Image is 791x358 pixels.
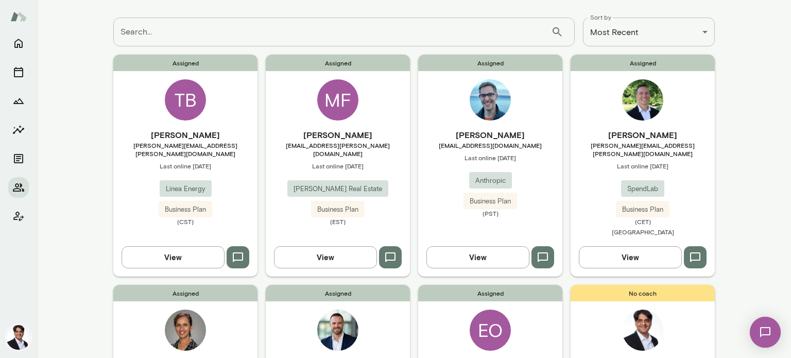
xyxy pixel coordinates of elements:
[571,162,715,170] span: Last online [DATE]
[418,209,562,217] span: (PST)
[579,246,682,268] button: View
[311,204,365,215] span: Business Plan
[8,177,29,198] button: Members
[274,246,377,268] button: View
[159,204,212,215] span: Business Plan
[266,162,410,170] span: Last online [DATE]
[418,129,562,141] h6: [PERSON_NAME]
[122,246,225,268] button: View
[571,129,715,141] h6: [PERSON_NAME]
[317,310,358,351] img: Joshua Demers
[470,310,511,351] div: EO
[113,285,257,301] span: Assigned
[418,285,562,301] span: Assigned
[418,55,562,71] span: Assigned
[113,217,257,226] span: (CST)
[165,310,206,351] img: Lavanya Rajan
[8,91,29,111] button: Growth Plan
[266,141,410,158] span: [EMAIL_ADDRESS][PERSON_NAME][DOMAIN_NAME]
[571,285,715,301] span: No coach
[469,176,512,186] span: Anthropic
[8,62,29,82] button: Sessions
[266,217,410,226] span: (EST)
[426,246,529,268] button: View
[418,141,562,149] span: [EMAIL_ADDRESS][DOMAIN_NAME]
[8,33,29,54] button: Home
[8,120,29,140] button: Insights
[571,55,715,71] span: Assigned
[317,79,358,121] div: MF
[113,55,257,71] span: Assigned
[463,196,517,207] span: Business Plan
[8,206,29,227] button: Client app
[113,129,257,141] h6: [PERSON_NAME]
[622,79,663,121] img: Stefan Berentsen
[113,141,257,158] span: [PERSON_NAME][EMAIL_ADDRESS][PERSON_NAME][DOMAIN_NAME]
[571,141,715,158] span: [PERSON_NAME][EMAIL_ADDRESS][PERSON_NAME][DOMAIN_NAME]
[583,18,715,46] div: Most Recent
[571,217,715,226] span: (CET)
[266,129,410,141] h6: [PERSON_NAME]
[470,79,511,121] img: Eric Stoltz
[266,55,410,71] span: Assigned
[266,285,410,301] span: Assigned
[160,184,212,194] span: Linea Energy
[113,162,257,170] span: Last online [DATE]
[10,7,27,26] img: Mento
[590,13,611,22] label: Sort by
[612,228,674,235] span: [GEOGRAPHIC_DATA]
[418,154,562,162] span: Last online [DATE]
[287,184,388,194] span: [PERSON_NAME] Real Estate
[8,148,29,169] button: Documents
[621,184,664,194] span: SpendLab
[6,325,31,350] img: Raj Manghani
[165,79,206,121] div: TB
[616,204,669,215] span: Business Plan
[622,310,663,351] img: Raj Manghani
